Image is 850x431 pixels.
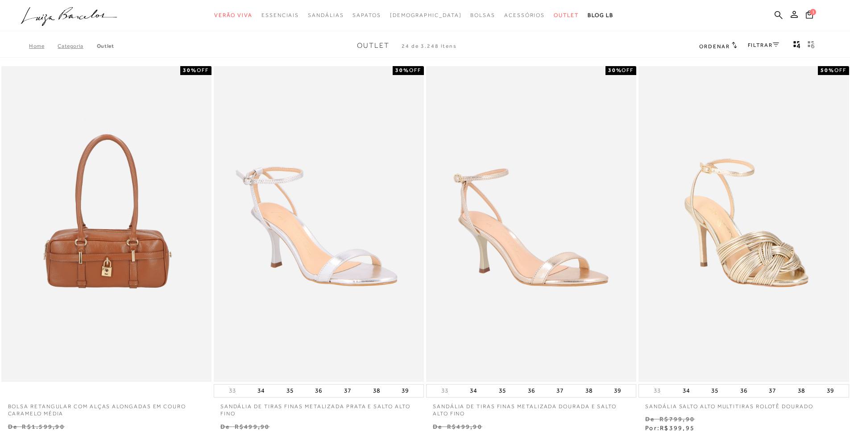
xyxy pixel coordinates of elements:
[214,398,424,418] a: SANDÁLIA DE TIRAS FINAS METALIZADA PRATA E SALTO ALTO FINO
[370,385,383,397] button: 38
[608,67,622,73] strong: 30%
[214,7,253,24] a: categoryNavScreenReaderText
[215,67,423,381] img: SANDÁLIA DE TIRAS FINAS METALIZADA PRATA E SALTO ALTO FINO
[470,7,495,24] a: categoryNavScreenReaderText
[183,67,197,73] strong: 30%
[426,398,636,418] a: SANDÁLIA DE TIRAS FINAS METALIZADA DOURADA E SALTO ALTO FINO
[197,67,209,73] span: OFF
[699,43,730,50] span: Ordenar
[58,43,96,49] a: Categoria
[738,385,750,397] button: 36
[390,12,462,18] span: [DEMOGRAPHIC_DATA]
[470,12,495,18] span: Bolsas
[611,385,624,397] button: 39
[467,385,480,397] button: 34
[496,385,509,397] button: 35
[261,7,299,24] a: categoryNavScreenReaderText
[2,67,211,381] a: BOLSA RETANGULAR COM ALÇAS ALONGADAS EM COURO CARAMELO MÉDIA BOLSA RETANGULAR COM ALÇAS ALONGADAS...
[766,385,779,397] button: 37
[357,42,390,50] span: Outlet
[821,67,834,73] strong: 50%
[791,40,803,52] button: Mostrar 4 produtos por linha
[834,67,846,73] span: OFF
[352,12,381,18] span: Sapatos
[748,42,779,48] a: FILTRAR
[284,385,296,397] button: 35
[588,7,614,24] a: BLOG LB
[805,40,817,52] button: gridText6Desc
[427,67,635,381] a: SANDÁLIA DE TIRAS FINAS METALIZADA DOURADA E SALTO ALTO FINO SANDÁLIA DE TIRAS FINAS METALIZADA D...
[639,398,849,410] a: SANDÁLIA SALTO ALTO MULTITIRAS ROLOTÊ DOURADO
[312,385,325,397] button: 36
[439,386,451,395] button: 33
[622,67,634,73] span: OFF
[390,7,462,24] a: noSubCategoriesText
[554,7,579,24] a: categoryNavScreenReaderText
[235,423,270,430] small: R$499,90
[22,423,64,430] small: R$1.599,90
[402,43,457,49] span: 24 de 3.248 itens
[447,423,482,430] small: R$499,90
[639,67,848,381] a: SANDÁLIA SALTO ALTO MULTITIRAS ROLOTÊ DOURADO SANDÁLIA SALTO ALTO MULTITIRAS ROLOTÊ DOURADO
[399,385,411,397] button: 39
[504,7,545,24] a: categoryNavScreenReaderText
[341,385,354,397] button: 37
[639,67,848,381] img: SANDÁLIA SALTO ALTO MULTITIRAS ROLOTÊ DOURADO
[308,7,344,24] a: categoryNavScreenReaderText
[29,43,58,49] a: Home
[824,385,837,397] button: 39
[226,386,239,395] button: 33
[810,9,816,15] span: 1
[8,423,17,430] small: De
[395,67,409,73] strong: 30%
[220,423,230,430] small: De
[215,67,423,381] a: SANDÁLIA DE TIRAS FINAS METALIZADA PRATA E SALTO ALTO FINO SANDÁLIA DE TIRAS FINAS METALIZADA PRA...
[525,385,538,397] button: 36
[795,385,808,397] button: 38
[409,67,421,73] span: OFF
[554,385,566,397] button: 37
[2,67,211,381] img: BOLSA RETANGULAR COM ALÇAS ALONGADAS EM COURO CARAMELO MÉDIA
[97,43,114,49] a: Outlet
[433,423,442,430] small: De
[651,386,663,395] button: 33
[554,12,579,18] span: Outlet
[583,385,595,397] button: 38
[214,12,253,18] span: Verão Viva
[427,67,635,381] img: SANDÁLIA DE TIRAS FINAS METALIZADA DOURADA E SALTO ALTO FINO
[659,415,695,423] small: R$799,90
[1,398,211,418] a: BOLSA RETANGULAR COM ALÇAS ALONGADAS EM COURO CARAMELO MÉDIA
[261,12,299,18] span: Essenciais
[255,385,267,397] button: 34
[709,385,721,397] button: 35
[803,10,816,22] button: 1
[588,12,614,18] span: BLOG LB
[308,12,344,18] span: Sandálias
[645,415,655,423] small: De
[352,7,381,24] a: categoryNavScreenReaderText
[504,12,545,18] span: Acessórios
[680,385,692,397] button: 34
